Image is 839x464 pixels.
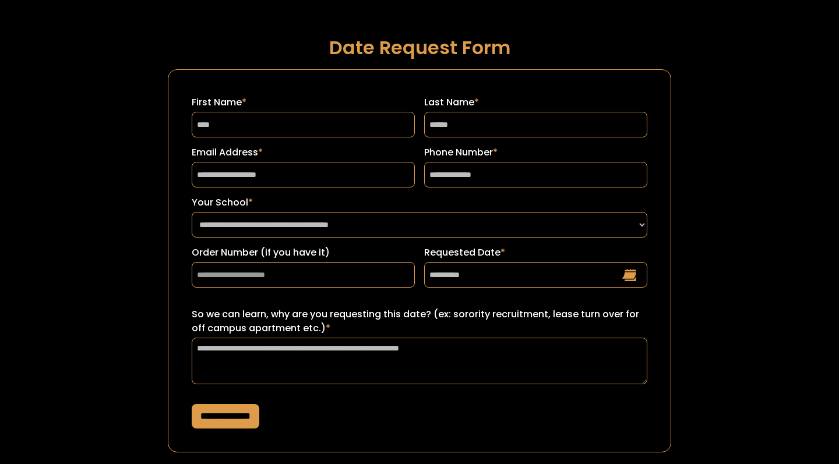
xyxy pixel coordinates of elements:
[424,95,647,109] label: Last Name
[192,246,415,260] label: Order Number (if you have it)
[424,246,647,260] label: Requested Date
[424,146,647,160] label: Phone Number
[192,146,415,160] label: Email Address
[168,69,671,452] form: Request a Date Form
[192,196,647,210] label: Your School
[168,37,671,58] h1: Date Request Form
[192,95,415,109] label: First Name
[192,307,647,335] label: So we can learn, why are you requesting this date? (ex: sorority recruitment, lease turn over for...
